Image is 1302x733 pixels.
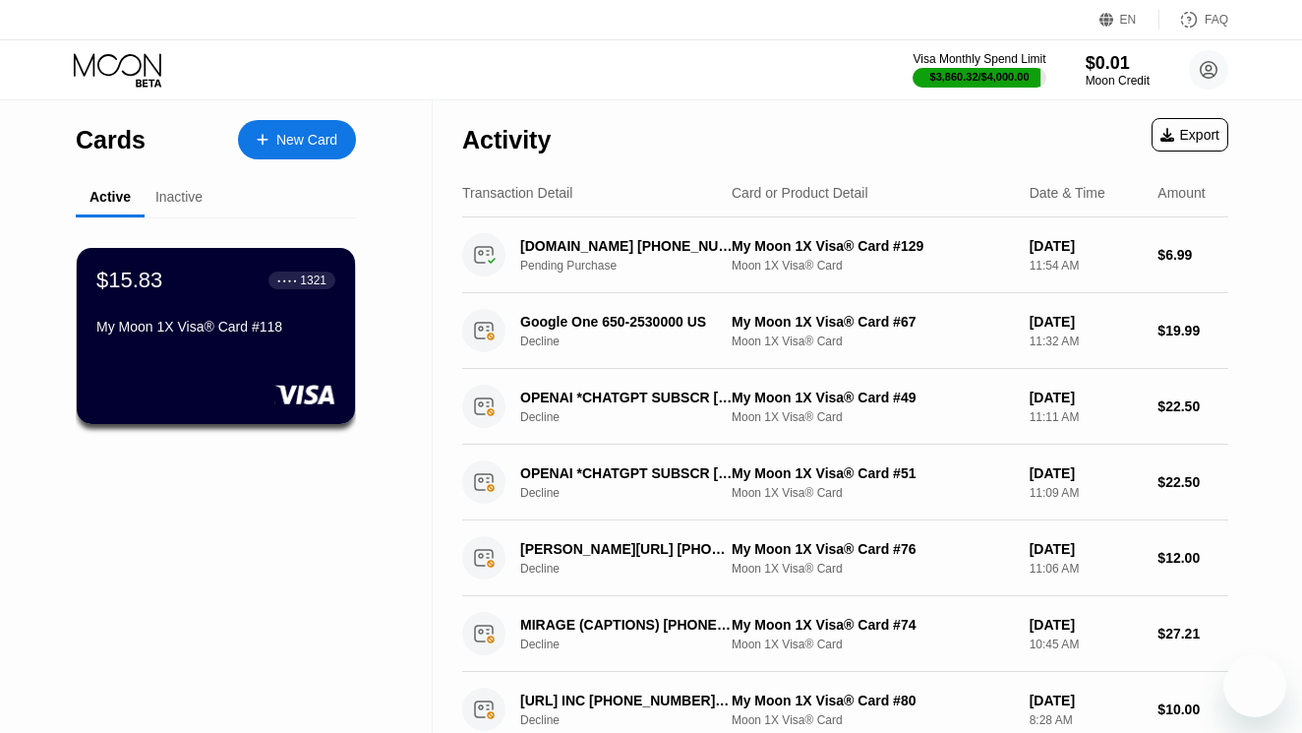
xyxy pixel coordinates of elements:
div: [DOMAIN_NAME] [PHONE_NUMBER] SGPending PurchaseMy Moon 1X Visa® Card #129Moon 1X Visa® Card[DATE]... [462,217,1228,293]
div: Google One 650-2530000 USDeclineMy Moon 1X Visa® Card #67Moon 1X Visa® Card[DATE]11:32 AM$19.99 [462,293,1228,369]
div: Inactive [155,189,203,205]
div: [DATE] [1030,617,1143,633]
div: Cards [76,126,146,154]
div: Transaction Detail [462,185,572,201]
div: My Moon 1X Visa® Card #118 [96,319,335,335]
div: FAQ [1159,10,1228,30]
div: [DATE] [1030,390,1143,405]
div: Card or Product Detail [732,185,868,201]
div: Decline [520,486,748,500]
div: Visa Monthly Spend Limit$3,860.32/$4,000.00 [913,52,1045,88]
div: [PERSON_NAME][URL] [PHONE_NUMBER] AU [520,541,733,557]
div: My Moon 1X Visa® Card #129 [732,238,1014,254]
div: $22.50 [1157,474,1228,490]
div: $27.21 [1157,626,1228,641]
div: $19.99 [1157,323,1228,338]
div: FAQ [1205,13,1228,27]
div: New Card [276,132,337,149]
div: EN [1120,13,1137,27]
div: MIRAGE (CAPTIONS) [PHONE_NUMBER] USDeclineMy Moon 1X Visa® Card #74Moon 1X Visa® Card[DATE]10:45 ... [462,596,1228,672]
div: $10.00 [1157,702,1228,717]
div: Decline [520,713,748,727]
div: OPENAI *CHATGPT SUBSCR [PHONE_NUMBER] IE [520,465,733,481]
div: Google One 650-2530000 US [520,314,733,330]
div: 8:28 AM [1030,713,1143,727]
div: Moon 1X Visa® Card [732,562,1014,576]
div: Moon 1X Visa® Card [732,410,1014,424]
div: Active [89,189,131,205]
div: ● ● ● ● [277,277,297,283]
div: [URL] INC [PHONE_NUMBER] US [520,693,733,708]
div: Activity [462,126,551,154]
div: 11:06 AM [1030,562,1143,576]
div: Export [1152,118,1228,152]
div: 11:11 AM [1030,410,1143,424]
div: [DATE] [1030,238,1143,254]
div: OPENAI *CHATGPT SUBSCR [PHONE_NUMBER] IEDeclineMy Moon 1X Visa® Card #49Moon 1X Visa® Card[DATE]1... [462,369,1228,445]
div: Moon 1X Visa® Card [732,638,1014,651]
div: $0.01Moon Credit [1086,53,1150,88]
div: 11:32 AM [1030,335,1143,348]
iframe: Кнопка запуска окна обмена сообщениями [1223,654,1286,717]
div: My Moon 1X Visa® Card #74 [732,617,1014,633]
div: Moon 1X Visa® Card [732,713,1014,727]
div: [DATE] [1030,693,1143,708]
div: OPENAI *CHATGPT SUBSCR [PHONE_NUMBER] IEDeclineMy Moon 1X Visa® Card #51Moon 1X Visa® Card[DATE]1... [462,445,1228,520]
div: OPENAI *CHATGPT SUBSCR [PHONE_NUMBER] IE [520,390,733,405]
div: Decline [520,638,748,651]
div: [PERSON_NAME][URL] [PHONE_NUMBER] AUDeclineMy Moon 1X Visa® Card #76Moon 1X Visa® Card[DATE]11:06... [462,520,1228,596]
div: My Moon 1X Visa® Card #49 [732,390,1014,405]
div: MIRAGE (CAPTIONS) [PHONE_NUMBER] US [520,617,733,633]
div: [DATE] [1030,314,1143,330]
div: Moon 1X Visa® Card [732,335,1014,348]
div: Date & Time [1030,185,1105,201]
div: [DATE] [1030,465,1143,481]
div: [DATE] [1030,541,1143,557]
div: Export [1160,127,1219,143]
div: Pending Purchase [520,259,748,273]
div: 10:45 AM [1030,638,1143,651]
div: [DOMAIN_NAME] [PHONE_NUMBER] SG [520,238,733,254]
div: Decline [520,335,748,348]
div: My Moon 1X Visa® Card #51 [732,465,1014,481]
div: $15.83● ● ● ●1321My Moon 1X Visa® Card #118 [77,248,355,424]
div: Moon 1X Visa® Card [732,259,1014,273]
div: $0.01 [1086,53,1150,74]
div: $3,860.32 / $4,000.00 [930,71,1030,83]
div: EN [1099,10,1159,30]
div: Moon Credit [1086,74,1150,88]
div: 11:54 AM [1030,259,1143,273]
div: My Moon 1X Visa® Card #80 [732,693,1014,708]
div: My Moon 1X Visa® Card #67 [732,314,1014,330]
div: $12.00 [1157,550,1228,566]
div: New Card [238,120,356,159]
div: $22.50 [1157,398,1228,414]
div: Amount [1157,185,1205,201]
div: 1321 [300,274,326,287]
div: 11:09 AM [1030,486,1143,500]
div: My Moon 1X Visa® Card #76 [732,541,1014,557]
div: Decline [520,410,748,424]
div: Visa Monthly Spend Limit [913,52,1045,66]
div: $6.99 [1157,247,1228,263]
div: $15.83 [96,268,162,293]
div: Decline [520,562,748,576]
div: Moon 1X Visa® Card [732,486,1014,500]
